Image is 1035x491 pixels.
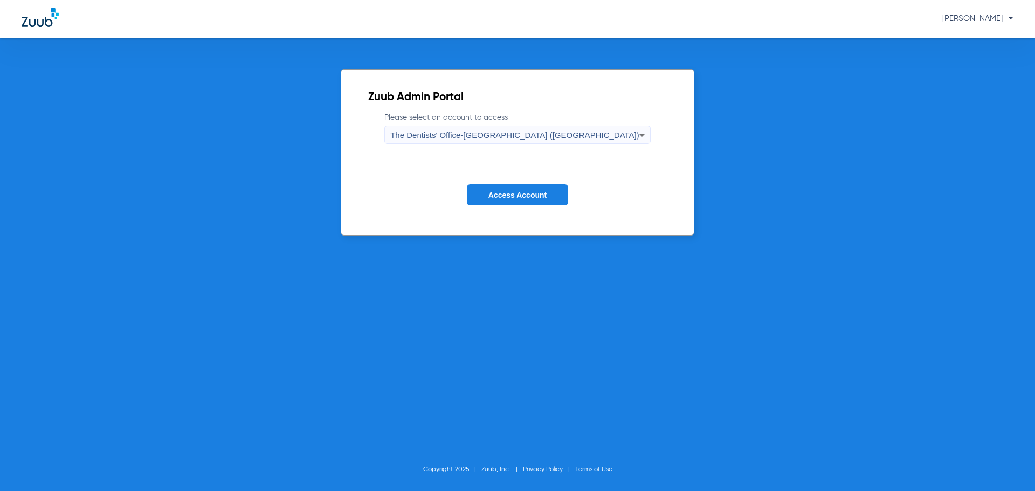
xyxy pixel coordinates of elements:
[368,92,667,103] h2: Zuub Admin Portal
[523,466,563,473] a: Privacy Policy
[942,15,1013,23] span: [PERSON_NAME]
[423,464,481,475] li: Copyright 2025
[575,466,612,473] a: Terms of Use
[467,184,568,205] button: Access Account
[481,464,523,475] li: Zuub, Inc.
[22,8,59,27] img: Zuub Logo
[384,112,651,144] label: Please select an account to access
[390,130,639,140] span: The Dentists' Office-[GEOGRAPHIC_DATA] ([GEOGRAPHIC_DATA])
[981,439,1035,491] iframe: Chat Widget
[488,191,547,199] span: Access Account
